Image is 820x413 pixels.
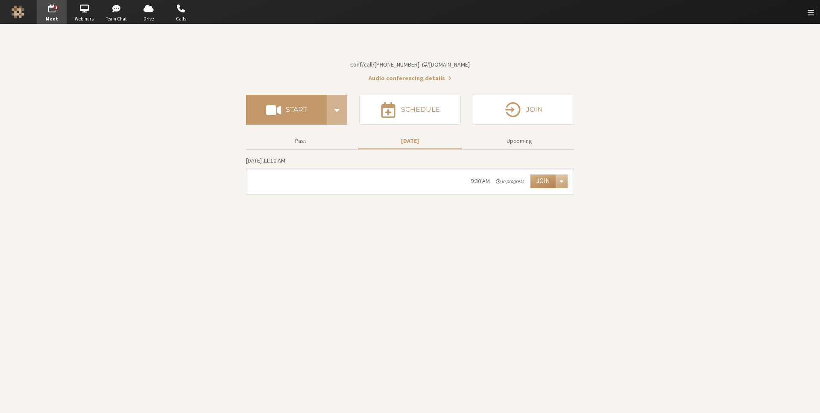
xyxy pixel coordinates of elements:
span: Calls [166,15,196,23]
button: Upcoming [468,134,571,148]
h4: Schedule [401,106,440,113]
h4: Join [526,106,543,113]
span: Webinars [69,15,99,23]
div: 1 [54,5,59,11]
span: Drive [134,15,164,23]
button: [DATE] [358,134,462,148]
h4: Start [286,106,307,113]
span: Meet [37,15,67,23]
section: Today's Meetings [246,156,574,195]
span: Copy my meeting room link [350,61,470,68]
button: Copy my meeting room linkCopy my meeting room link [350,60,470,69]
em: in progress [496,177,524,185]
div: 9:30 AM [471,177,490,186]
button: Join [530,175,556,188]
div: Start conference options [327,95,347,125]
button: Join [473,95,574,125]
span: Team Chat [102,15,132,23]
button: Start [246,95,327,125]
button: Audio conferencing details [369,74,451,83]
button: Schedule [359,95,460,125]
button: Past [249,134,352,148]
div: Open menu [556,175,568,188]
section: Account details [246,39,574,83]
span: [DATE] 11:10 AM [246,157,285,164]
iframe: Chat [799,391,814,407]
img: Iotum [12,6,24,18]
